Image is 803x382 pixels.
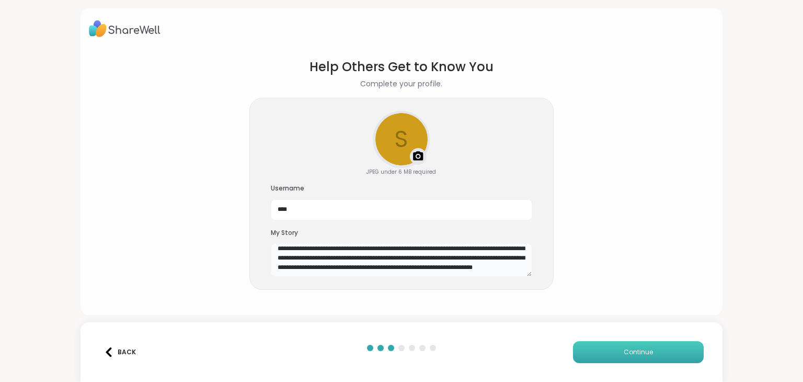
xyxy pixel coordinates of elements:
h3: My Story [271,229,532,238]
h3: Username [271,184,532,193]
button: Back [99,341,141,363]
div: Back [104,347,136,357]
h2: Complete your profile. [360,78,442,89]
img: ShareWell Logo [89,17,160,41]
h1: Help Others Get to Know You [309,58,494,76]
span: Continue [624,347,653,357]
div: JPEG under 6 MB required [366,168,436,176]
button: Continue [573,341,704,363]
